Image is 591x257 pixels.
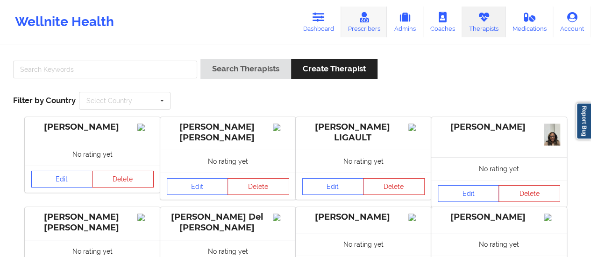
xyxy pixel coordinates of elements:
[137,124,154,131] img: Image%2Fplaceholer-image.png
[25,143,160,166] div: No rating yet
[341,7,387,37] a: Prescribers
[408,214,425,221] img: Image%2Fplaceholer-image.png
[167,178,228,195] a: Edit
[544,124,560,146] img: 8d344ccf-d794-4183-b2a4-59721aadfd51_Headshot_(1).jpg
[273,124,289,131] img: Image%2Fplaceholer-image.png
[200,59,291,79] button: Search Therapists
[273,214,289,221] img: Image%2Fplaceholer-image.png
[86,97,132,104] div: Select Country
[431,233,567,256] div: No rating yet
[363,178,425,195] button: Delete
[408,124,425,131] img: Image%2Fplaceholer-image.png
[228,178,289,195] button: Delete
[431,157,567,180] div: No rating yet
[31,122,154,132] div: [PERSON_NAME]
[302,212,425,222] div: [PERSON_NAME]
[544,214,560,221] img: Image%2Fplaceholer-image.png
[506,7,554,37] a: Medications
[296,150,431,173] div: No rating yet
[92,171,154,188] button: Delete
[302,178,364,195] a: Edit
[296,233,431,256] div: No rating yet
[498,185,560,202] button: Delete
[167,212,289,233] div: [PERSON_NAME] Del [PERSON_NAME]
[576,103,591,139] a: Report Bug
[438,122,560,132] div: [PERSON_NAME]
[302,122,425,143] div: [PERSON_NAME] LIGAULT
[13,96,76,105] span: Filter by Country
[462,7,506,37] a: Therapists
[296,7,341,37] a: Dashboard
[31,212,154,233] div: [PERSON_NAME] [PERSON_NAME]
[423,7,462,37] a: Coaches
[160,150,296,173] div: No rating yet
[438,212,560,222] div: [PERSON_NAME]
[31,171,93,188] a: Edit
[553,7,591,37] a: Account
[167,122,289,143] div: [PERSON_NAME] [PERSON_NAME]
[291,59,377,79] button: Create Therapist
[137,214,154,221] img: Image%2Fplaceholer-image.png
[387,7,423,37] a: Admins
[438,185,499,202] a: Edit
[13,61,197,78] input: Search Keywords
